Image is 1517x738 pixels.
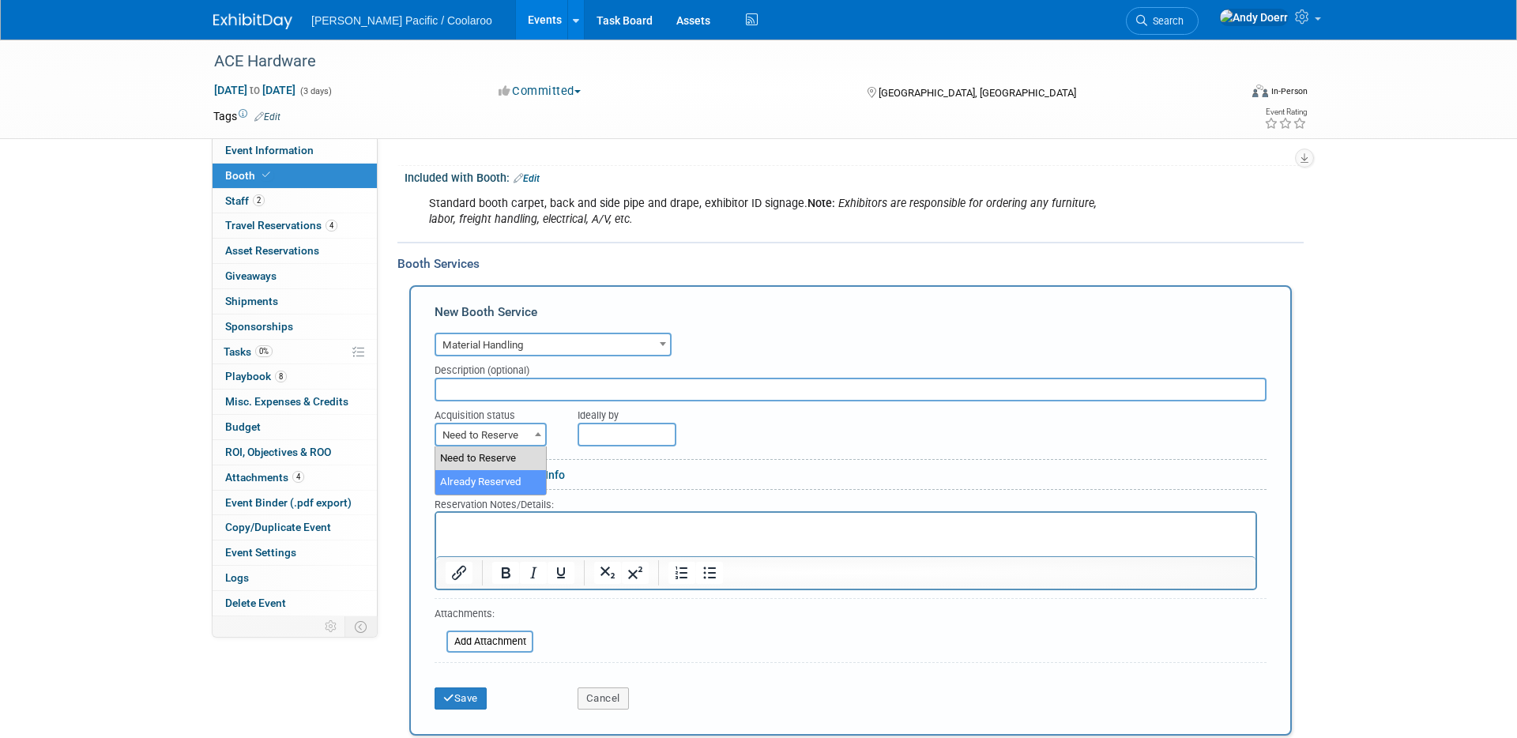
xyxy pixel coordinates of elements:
div: Standard booth carpet, back and side pipe and drape, exhibitor ID signage. [418,188,1130,235]
span: Material Handling [436,334,670,356]
button: Bullet list [696,562,723,584]
div: Booth Services [397,255,1304,273]
a: Staff2 [213,189,377,213]
a: Sponsorships [213,314,377,339]
button: Committed [493,83,587,100]
span: 0% [255,345,273,357]
a: Event Information [213,138,377,163]
span: [PERSON_NAME] Pacific / Coolaroo [311,14,492,27]
iframe: Rich Text Area [436,513,1255,556]
span: ROI, Objectives & ROO [225,446,331,458]
button: Underline [548,562,574,584]
div: Ideally by [578,401,1195,423]
span: 4 [292,471,304,483]
span: Giveaways [225,269,277,282]
button: Bold [492,562,519,584]
span: Search [1147,15,1184,27]
td: Tags [213,108,280,124]
span: Event Information [225,144,314,156]
span: Copy/Duplicate Event [225,521,331,533]
div: In-Person [1270,85,1308,97]
a: Budget [213,415,377,439]
span: [DATE] [DATE] [213,83,296,97]
a: Travel Reservations4 [213,213,377,238]
span: Attachments [225,471,304,484]
span: Event Binder (.pdf export) [225,496,352,509]
span: Delete Event [225,597,286,609]
a: Event Settings [213,540,377,565]
span: Misc. Expenses & Credits [225,395,348,408]
span: 8 [275,371,287,382]
button: Numbered list [668,562,695,584]
a: Logs [213,566,377,590]
i: Booth reservation complete [262,171,270,179]
a: Edit [514,173,540,184]
span: (3 days) [299,86,332,96]
a: Event Binder (.pdf export) [213,491,377,515]
span: Tasks [224,345,273,358]
div: Reservation Notes/Details: [435,496,1257,512]
img: Andy Doerr [1219,9,1289,26]
a: Misc. Expenses & Credits [213,390,377,414]
a: Booth [213,164,377,188]
span: Sponsorships [225,320,293,333]
td: Toggle Event Tabs [345,616,378,637]
div: Description (optional) [435,356,1267,378]
a: Edit [254,111,280,122]
button: Cancel [578,687,629,710]
span: Travel Reservations [225,219,337,232]
a: Asset Reservations [213,239,377,263]
div: Acquisition status [435,401,554,423]
a: Playbook8 [213,364,377,389]
span: Asset Reservations [225,244,319,257]
span: 4 [326,220,337,232]
div: Event Format [1145,82,1308,106]
span: Logs [225,571,249,584]
div: Included with Booth: [405,166,1304,186]
span: Budget [225,420,261,433]
button: Insert/edit link [446,562,472,584]
span: [GEOGRAPHIC_DATA], [GEOGRAPHIC_DATA] [879,87,1076,99]
a: Delete Event [213,591,377,616]
span: Material Handling [435,333,672,356]
b: Note: [807,197,835,210]
span: Playbook [225,370,287,382]
button: Subscript [594,562,621,584]
li: Already Reserved [435,470,546,495]
img: ExhibitDay [213,13,292,29]
span: Staff [225,194,265,207]
div: Event Rating [1264,108,1307,116]
a: Giveaways [213,264,377,288]
div: Attachments: [435,607,533,625]
td: Personalize Event Tab Strip [318,616,345,637]
span: Booth [225,169,273,182]
a: Search [1126,7,1199,35]
span: 2 [253,194,265,206]
li: Need to Reserve [435,446,546,471]
button: Superscript [622,562,649,584]
a: Shipments [213,289,377,314]
a: Attachments4 [213,465,377,490]
a: Copy/Duplicate Event [213,515,377,540]
span: Shipments [225,295,278,307]
div: New Booth Service [435,303,1267,329]
span: Event Settings [225,546,296,559]
img: Format-Inperson.png [1252,85,1268,97]
button: Save [435,687,487,710]
div: ACE Hardware [209,47,1214,76]
span: to [247,84,262,96]
span: Need to Reserve [435,423,547,446]
a: Tasks0% [213,340,377,364]
a: ROI, Objectives & ROO [213,440,377,465]
button: Italic [520,562,547,584]
span: Need to Reserve [436,424,545,446]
